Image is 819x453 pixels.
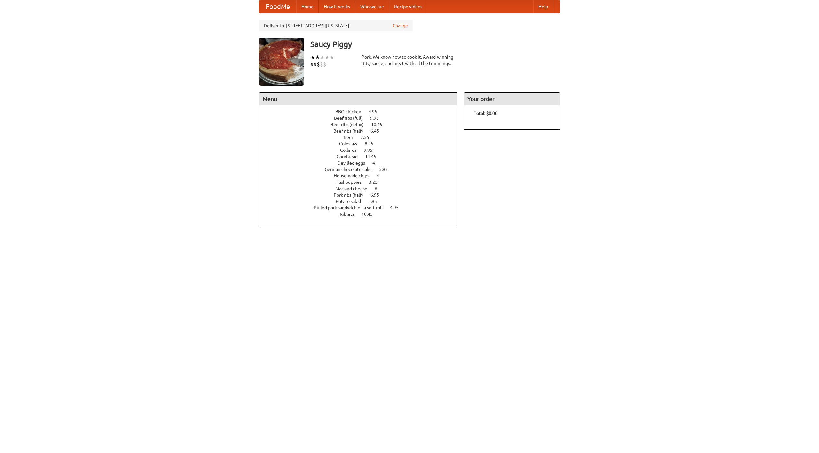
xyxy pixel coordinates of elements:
span: 4 [372,160,381,166]
li: ★ [315,54,320,61]
span: 9.95 [370,116,385,121]
span: Devilled eggs [338,160,371,166]
a: Beef ribs (full) 9.95 [334,116,391,121]
a: Pork ribs (half) 6.95 [334,192,391,198]
span: 4.95 [390,205,405,210]
li: ★ [325,54,330,61]
span: 4 [377,173,386,178]
span: Housemade chips [334,173,376,178]
div: Pork. We know how to cook it. Award-winning BBQ sauce, and meat with all the trimmings. [362,54,457,67]
span: Pork ribs (half) [334,192,370,198]
a: Coleslaw 8.95 [339,141,385,146]
a: Beef ribs (half) 6.45 [333,128,391,133]
a: Beef ribs (delux) 10.45 [330,122,394,127]
span: 5.95 [379,167,394,172]
span: Riblets [340,212,361,217]
span: Beer [344,135,360,140]
span: BBQ chicken [335,109,368,114]
span: 3.95 [368,199,383,204]
a: Change [393,22,408,29]
h4: Your order [464,93,560,105]
span: Beef ribs (full) [334,116,369,121]
li: ★ [310,54,315,61]
a: Help [533,0,553,13]
a: Collards 9.95 [340,148,384,153]
a: Mac and cheese 6 [335,186,389,191]
a: German chocolate cake 5.95 [325,167,400,172]
span: 3.25 [369,180,384,185]
span: 8.95 [365,141,380,146]
div: Deliver to: [STREET_ADDRESS][US_STATE] [259,20,413,31]
img: angular.jpg [259,38,304,86]
span: 4.95 [369,109,384,114]
span: 9.95 [364,148,379,153]
b: Total: $0.00 [474,111,497,116]
li: $ [323,61,326,68]
span: Beef ribs (delux) [330,122,370,127]
li: ★ [320,54,325,61]
li: $ [317,61,320,68]
span: 10.45 [371,122,389,127]
li: $ [320,61,323,68]
span: 7.55 [361,135,376,140]
span: German chocolate cake [325,167,378,172]
li: $ [310,61,314,68]
li: $ [314,61,317,68]
span: 6 [375,186,384,191]
span: Coleslaw [339,141,364,146]
span: Hushpuppies [335,180,368,185]
a: Recipe videos [389,0,427,13]
span: Collards [340,148,363,153]
a: Who we are [355,0,389,13]
a: Hushpuppies 3.25 [335,180,389,185]
a: Beer 7.55 [344,135,381,140]
a: How it works [319,0,355,13]
a: Devilled eggs 4 [338,160,387,166]
a: BBQ chicken 4.95 [335,109,389,114]
span: Pulled pork sandwich on a soft roll [314,205,389,210]
a: Riblets 10.45 [340,212,385,217]
span: Beef ribs (half) [333,128,370,133]
a: FoodMe [259,0,296,13]
li: ★ [330,54,334,61]
h4: Menu [259,93,457,105]
a: Pulled pork sandwich on a soft roll 4.95 [314,205,410,210]
span: 11.45 [365,154,383,159]
span: Cornbread [337,154,364,159]
a: Home [296,0,319,13]
a: Potato salad 3.95 [336,199,389,204]
a: Housemade chips 4 [334,173,391,178]
span: 10.45 [362,212,379,217]
span: Mac and cheese [335,186,374,191]
span: 6.95 [370,192,386,198]
h3: Saucy Piggy [310,38,560,51]
span: 6.45 [370,128,386,133]
span: Potato salad [336,199,367,204]
a: Cornbread 11.45 [337,154,388,159]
